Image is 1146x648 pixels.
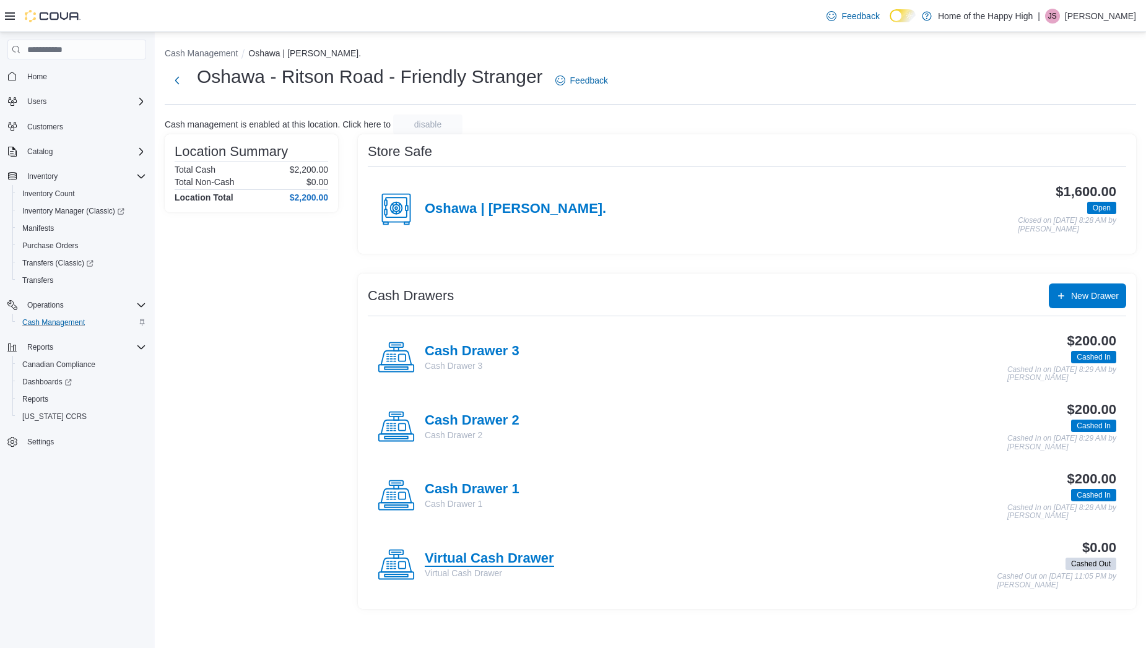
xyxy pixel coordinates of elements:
button: Transfers [12,272,151,289]
span: Home [22,68,146,84]
a: [US_STATE] CCRS [17,409,92,424]
span: New Drawer [1071,290,1119,302]
span: Cash Management [22,318,85,327]
p: Cash Drawer 2 [425,429,519,441]
h3: $0.00 [1082,540,1116,555]
p: Cash management is enabled at this location. Click here to [165,119,391,129]
span: Users [27,97,46,106]
span: Settings [22,434,146,449]
button: Home [2,67,151,85]
a: Inventory Manager (Classic) [17,204,129,218]
nav: An example of EuiBreadcrumbs [165,47,1136,62]
h4: Oshawa | [PERSON_NAME]. [425,201,606,217]
h3: Cash Drawers [368,288,454,303]
span: Reports [17,392,146,407]
span: Cashed In [1077,352,1111,363]
span: Manifests [22,223,54,233]
p: $0.00 [306,177,328,187]
a: Feedback [550,68,613,93]
h3: Location Summary [175,144,288,159]
a: Inventory Manager (Classic) [12,202,151,220]
p: Virtual Cash Drawer [425,567,554,579]
button: Reports [12,391,151,408]
button: Catalog [2,143,151,160]
button: Reports [22,340,58,355]
a: Transfers (Classic) [17,256,98,270]
a: Manifests [17,221,59,236]
a: Transfers [17,273,58,288]
button: New Drawer [1049,283,1126,308]
h4: Location Total [175,192,233,202]
span: Purchase Orders [22,241,79,251]
button: Next [165,68,189,93]
a: Customers [22,119,68,134]
span: Reports [27,342,53,352]
p: Cashed Out on [DATE] 11:05 PM by [PERSON_NAME] [997,572,1116,589]
span: Canadian Compliance [22,360,95,369]
span: Transfers (Classic) [22,258,93,268]
span: Inventory Count [17,186,146,201]
p: Cashed In on [DATE] 8:29 AM by [PERSON_NAME] [1007,366,1116,382]
span: Transfers [22,275,53,285]
button: Users [22,94,51,109]
a: Inventory Count [17,186,80,201]
a: Dashboards [17,374,77,389]
span: Cashed Out [1071,558,1111,569]
img: Cova [25,10,80,22]
button: Canadian Compliance [12,356,151,373]
h4: Cash Drawer 3 [425,343,519,360]
button: Operations [2,296,151,314]
span: Transfers [17,273,146,288]
p: Home of the Happy High [938,9,1033,24]
p: Cashed In on [DATE] 8:28 AM by [PERSON_NAME] [1007,504,1116,521]
span: Home [27,72,47,82]
a: Home [22,69,52,84]
span: Operations [22,298,146,313]
span: Open [1093,202,1111,214]
a: Dashboards [12,373,151,391]
span: Inventory [27,171,58,181]
a: Settings [22,434,59,449]
p: [PERSON_NAME] [1065,9,1136,24]
button: Users [2,93,151,110]
span: disable [414,118,441,131]
span: Cash Management [17,315,146,330]
h1: Oshawa - Ritson Road - Friendly Stranger [197,64,543,89]
p: Closed on [DATE] 8:28 AM by [PERSON_NAME] [1018,217,1116,233]
h4: Virtual Cash Drawer [425,551,554,567]
span: Cashed In [1077,420,1111,431]
button: Inventory [2,168,151,185]
span: Inventory [22,169,146,184]
button: Inventory Count [12,185,151,202]
button: Purchase Orders [12,237,151,254]
a: Canadian Compliance [17,357,100,372]
p: Cash Drawer 1 [425,498,519,510]
span: Cashed In [1071,420,1116,432]
span: Canadian Compliance [17,357,146,372]
span: Inventory Manager (Classic) [17,204,146,218]
span: Reports [22,340,146,355]
span: Washington CCRS [17,409,146,424]
button: Settings [2,433,151,451]
button: Cash Management [12,314,151,331]
a: Transfers (Classic) [12,254,151,272]
h3: $200.00 [1067,472,1116,486]
span: Reports [22,394,48,404]
span: JS [1048,9,1057,24]
button: Cash Management [165,48,238,58]
span: Users [22,94,146,109]
span: Manifests [17,221,146,236]
span: Dashboards [22,377,72,387]
button: Customers [2,118,151,136]
nav: Complex example [7,62,146,483]
span: Inventory Manager (Classic) [22,206,124,216]
a: Purchase Orders [17,238,84,253]
button: [US_STATE] CCRS [12,408,151,425]
span: Customers [27,122,63,132]
span: Purchase Orders [17,238,146,253]
span: Cashed In [1071,489,1116,501]
h3: Store Safe [368,144,432,159]
span: Cashed Out [1066,558,1116,570]
span: Inventory Count [22,189,75,199]
h4: Cash Drawer 1 [425,482,519,498]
